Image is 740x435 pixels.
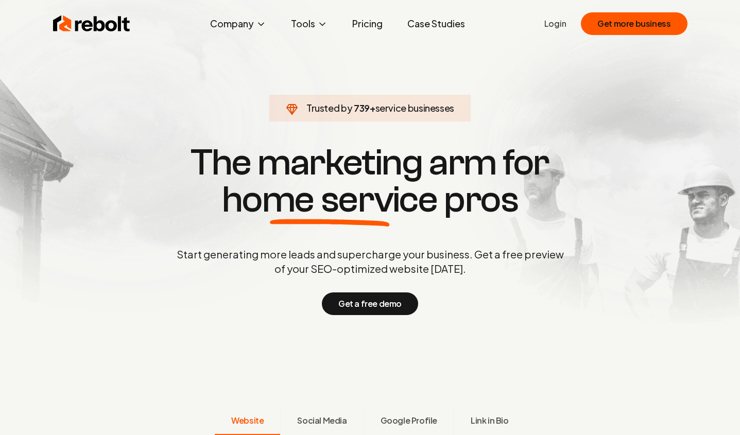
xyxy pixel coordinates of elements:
[53,13,130,34] img: Rebolt Logo
[215,408,280,435] button: Website
[175,247,566,276] p: Start generating more leads and supercharge your business. Get a free preview of your SEO-optimiz...
[370,102,375,114] span: +
[202,13,274,34] button: Company
[354,101,370,115] span: 739
[344,13,391,34] a: Pricing
[399,13,473,34] a: Case Studies
[581,12,687,35] button: Get more business
[471,414,509,427] span: Link in Bio
[364,408,454,435] button: Google Profile
[283,13,336,34] button: Tools
[375,102,455,114] span: service businesses
[280,408,363,435] button: Social Media
[322,292,418,315] button: Get a free demo
[297,414,347,427] span: Social Media
[123,144,617,218] h1: The marketing arm for pros
[381,414,437,427] span: Google Profile
[231,414,264,427] span: Website
[306,102,352,114] span: Trusted by
[454,408,525,435] button: Link in Bio
[222,181,438,218] span: home service
[544,18,566,30] a: Login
